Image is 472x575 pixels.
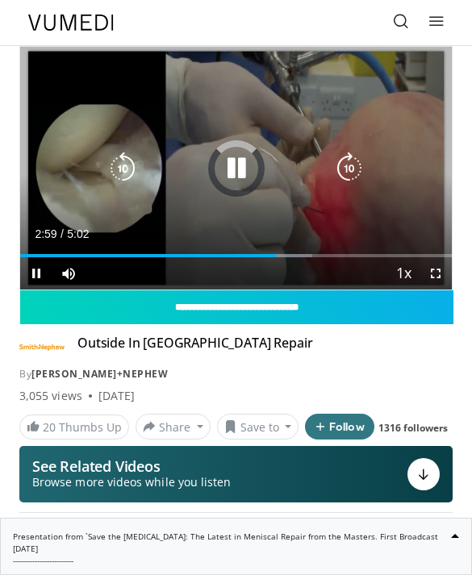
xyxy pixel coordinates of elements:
[19,446,453,502] button: See Related Videos Browse more videos while you listen
[43,419,56,435] span: 20
[136,414,211,440] button: Share
[13,531,459,567] p: Presentation from `Save the [MEDICAL_DATA]: The Latest in Meniscal Repair from the Masters. First...
[32,474,231,490] span: Browse more videos while you listen
[98,388,135,404] div: [DATE]
[420,257,452,290] button: Fullscreen
[19,367,453,381] div: By
[77,335,312,360] h4: Outside In [GEOGRAPHIC_DATA] Repair
[28,15,114,31] img: VuMedi Logo
[67,227,89,240] span: 5:02
[61,227,64,240] span: /
[20,254,452,257] div: Progress Bar
[19,415,129,440] a: 20 Thumbs Up
[217,414,299,440] button: Save to
[35,227,56,240] span: 2:59
[378,421,448,435] a: 1316 followers
[52,257,85,290] button: Mute
[19,388,82,404] span: 3,055 views
[19,335,65,360] img: Smith+Nephew
[20,257,52,290] button: Pause
[20,47,452,290] video-js: Video Player
[387,257,420,290] button: Playback Rate
[32,458,231,474] p: See Related Videos
[305,414,374,440] button: Follow
[31,367,168,381] a: [PERSON_NAME]+Nephew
